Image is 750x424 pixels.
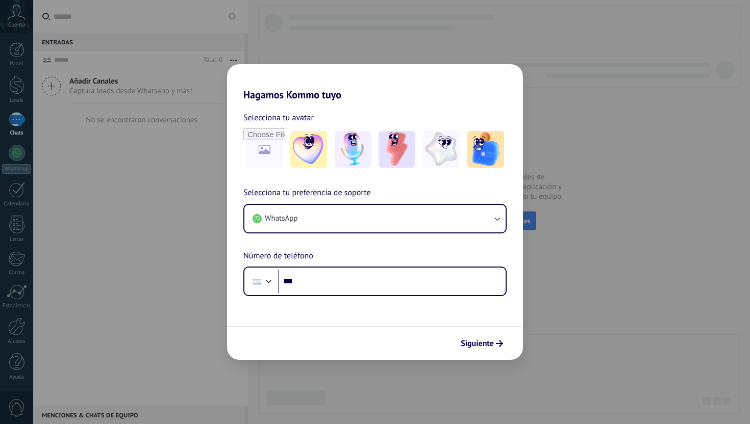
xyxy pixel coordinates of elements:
img: -4.jpeg [423,131,460,168]
img: -5.jpeg [467,131,504,168]
span: Número de teléfono [243,250,313,263]
button: Siguiente [456,335,508,352]
img: -1.jpeg [290,131,327,168]
h2: Hagamos Kommo tuyo [227,64,523,101]
span: Selecciona tu preferencia de soporte [243,187,371,200]
span: Siguiente [461,340,494,347]
button: WhatsApp [244,205,506,232]
img: -2.jpeg [335,131,371,168]
div: Argentina: + 54 [247,271,267,292]
span: WhatsApp [265,214,297,224]
span: Selecciona tu avatar [243,111,314,124]
img: -3.jpeg [379,131,415,168]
